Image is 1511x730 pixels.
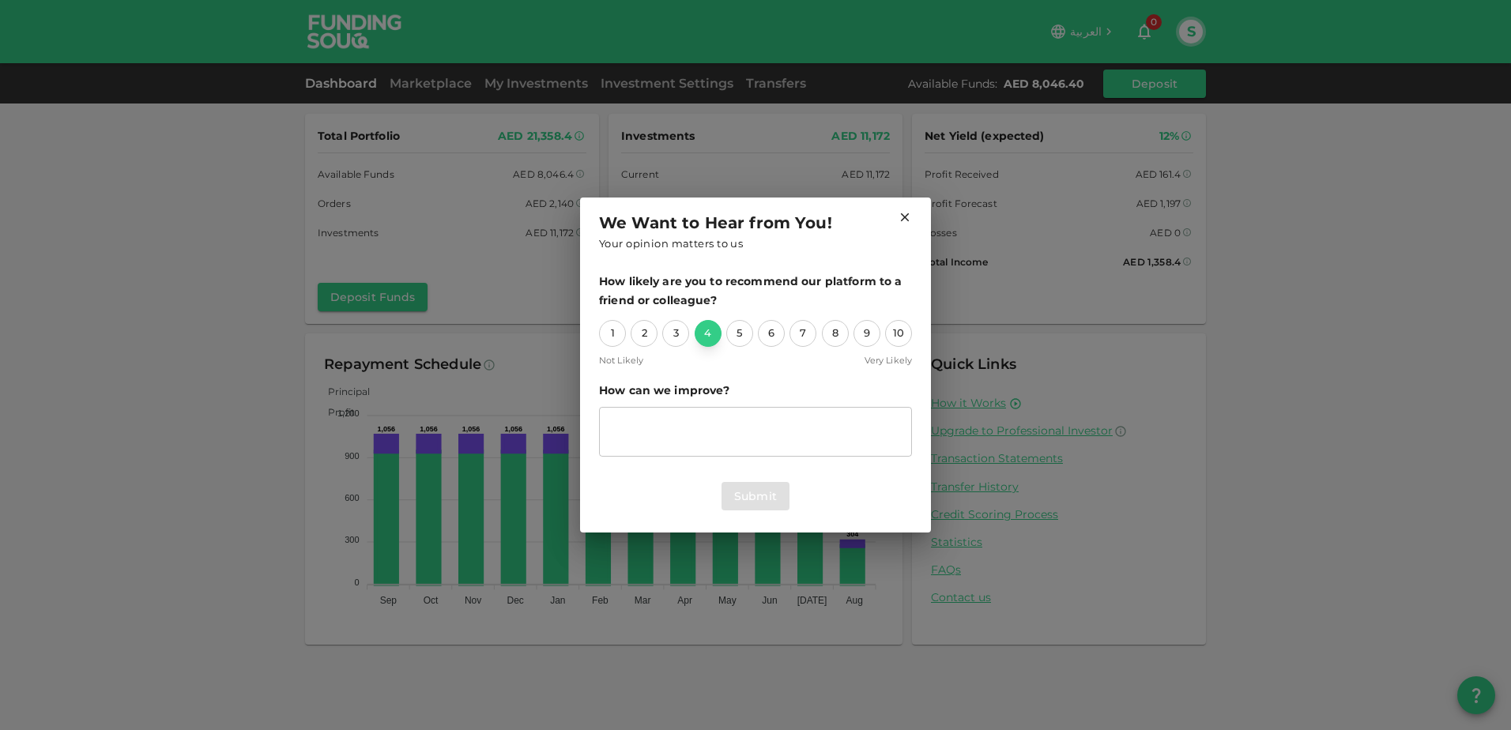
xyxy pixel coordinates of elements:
[695,320,722,347] div: 4
[599,272,912,310] span: How likely are you to recommend our platform to a friend or colleague?
[610,413,901,450] textarea: suggestion
[631,320,658,347] div: 2
[758,320,785,347] div: 6
[885,320,912,347] div: 10
[789,320,816,347] div: 7
[853,320,880,347] div: 9
[822,320,849,347] div: 8
[599,235,743,253] span: Your opinion matters to us
[599,407,912,457] div: suggestion
[599,210,832,235] span: We Want to Hear from You!
[865,353,912,368] span: Very Likely
[599,353,643,368] span: Not Likely
[599,320,626,347] div: 1
[726,320,753,347] div: 5
[599,381,912,401] span: How can we improve?
[662,320,689,347] div: 3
